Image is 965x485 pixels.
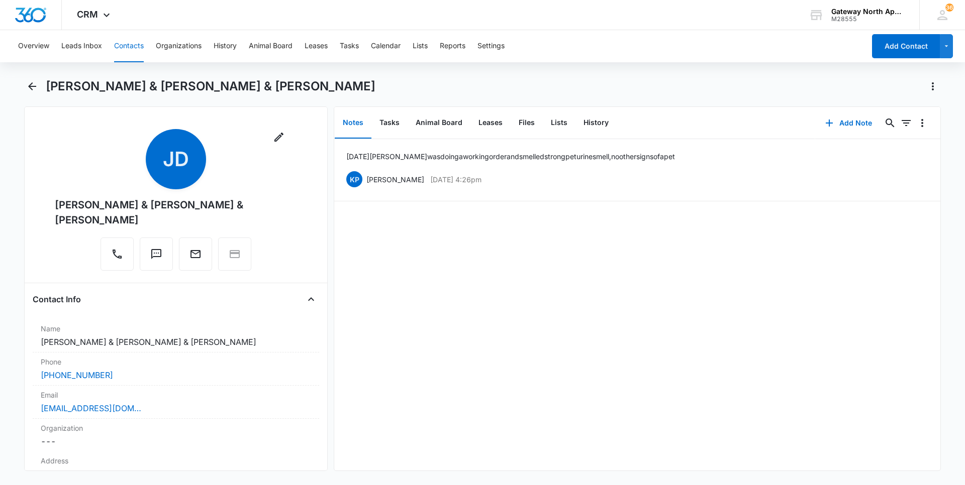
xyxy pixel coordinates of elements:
[371,30,401,62] button: Calendar
[33,419,319,451] div: Organization---
[46,79,375,94] h1: [PERSON_NAME] & [PERSON_NAME] & [PERSON_NAME]
[831,8,905,16] div: account name
[33,293,81,305] h4: Contact Info
[305,30,328,62] button: Leases
[33,319,319,352] div: Name[PERSON_NAME] & [PERSON_NAME] & [PERSON_NAME]
[882,115,898,131] button: Search...
[41,423,311,433] label: Organization
[945,4,953,12] span: 36
[101,237,134,271] button: Call
[511,107,543,139] button: Files
[179,237,212,271] button: Email
[41,468,311,480] dd: ---
[366,174,424,185] p: [PERSON_NAME]
[371,107,408,139] button: Tasks
[872,34,940,58] button: Add Contact
[77,9,98,20] span: CRM
[413,30,428,62] button: Lists
[815,111,882,135] button: Add Note
[140,237,173,271] button: Text
[440,30,465,62] button: Reports
[41,435,311,447] dd: ---
[33,386,319,419] div: Email[EMAIL_ADDRESS][DOMAIN_NAME]
[41,369,113,381] a: [PHONE_NUMBER]
[543,107,575,139] button: Lists
[945,4,953,12] div: notifications count
[430,174,481,185] p: [DATE] 4:26pm
[335,107,371,139] button: Notes
[41,455,311,466] label: Address
[346,171,362,187] span: KP
[146,129,206,189] span: JD
[114,30,144,62] button: Contacts
[33,451,319,484] div: Address---
[914,115,930,131] button: Overflow Menu
[470,107,511,139] button: Leases
[41,336,311,348] dd: [PERSON_NAME] & [PERSON_NAME] & [PERSON_NAME]
[41,402,141,414] a: [EMAIL_ADDRESS][DOMAIN_NAME]
[831,16,905,23] div: account id
[156,30,202,62] button: Organizations
[41,323,311,334] label: Name
[214,30,237,62] button: History
[61,30,102,62] button: Leads Inbox
[179,253,212,262] a: Email
[898,115,914,131] button: Filters
[41,390,311,400] label: Email
[41,356,311,367] label: Phone
[18,30,49,62] button: Overview
[575,107,617,139] button: History
[408,107,470,139] button: Animal Board
[101,253,134,262] a: Call
[340,30,359,62] button: Tasks
[303,291,319,307] button: Close
[33,352,319,386] div: Phone[PHONE_NUMBER]
[24,78,40,94] button: Back
[140,253,173,262] a: Text
[249,30,293,62] button: Animal Board
[55,197,297,227] div: [PERSON_NAME] & [PERSON_NAME] & [PERSON_NAME]
[477,30,505,62] button: Settings
[346,151,675,162] p: [DATE] [PERSON_NAME] was doing a working order and smelled strong pet urine smell, no other signs...
[925,78,941,94] button: Actions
